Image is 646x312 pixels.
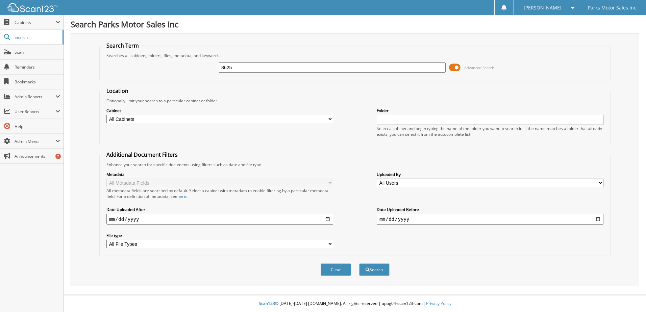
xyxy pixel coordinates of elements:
div: Optionally limit your search to a particular cabinet or folder [103,98,607,104]
span: Scan [15,49,60,55]
iframe: Chat Widget [612,280,646,312]
span: Scan123 [259,301,275,306]
label: File type [106,233,333,238]
div: 7 [55,154,61,159]
label: Uploaded By [377,172,603,177]
label: Folder [377,108,603,113]
span: Bookmarks [15,79,60,85]
a: here [177,193,186,199]
span: Advanced Search [464,65,494,70]
span: [PERSON_NAME] [524,6,562,10]
input: start [106,214,333,225]
img: scan123-logo-white.svg [7,3,57,12]
label: Cabinet [106,108,333,113]
legend: Search Term [103,42,142,49]
button: Search [359,263,390,276]
span: Announcements [15,153,60,159]
button: Clear [321,263,351,276]
span: Search [15,34,59,40]
div: Searches all cabinets, folders, files, metadata, and keywords [103,53,607,58]
div: Enhance your search for specific documents using filters such as date and file type. [103,162,607,167]
label: Date Uploaded Before [377,207,603,212]
span: User Reports [15,109,55,114]
span: Help [15,124,60,129]
legend: Additional Document Filters [103,151,181,158]
legend: Location [103,87,132,95]
span: Parks Motor Sales Inc [588,6,636,10]
div: © [DATE]-[DATE] [DOMAIN_NAME]. All rights reserved | appg04-scan123-com | [64,295,646,312]
label: Metadata [106,172,333,177]
span: Reminders [15,64,60,70]
div: All metadata fields are searched by default. Select a cabinet with metadata to enable filtering b... [106,188,333,199]
span: Cabinets [15,20,55,25]
h1: Search Parks Motor Sales Inc [71,19,639,30]
span: Admin Reports [15,94,55,100]
label: Date Uploaded After [106,207,333,212]
div: Select a cabinet and begin typing the name of the folder you want to search in. If the name match... [377,126,603,137]
a: Privacy Policy [426,301,451,306]
input: end [377,214,603,225]
span: Admin Menu [15,138,55,144]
